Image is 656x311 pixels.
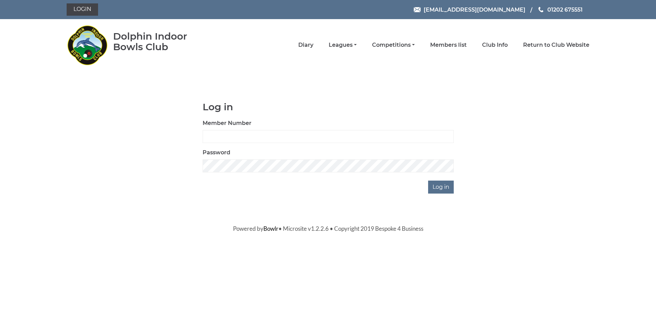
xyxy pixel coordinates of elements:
[233,225,423,232] span: Powered by • Microsite v1.2.2.6 • Copyright 2019 Bespoke 4 Business
[203,149,230,157] label: Password
[203,119,251,127] label: Member Number
[298,41,313,49] a: Diary
[113,31,209,52] div: Dolphin Indoor Bowls Club
[67,21,108,69] img: Dolphin Indoor Bowls Club
[414,7,421,12] img: Email
[414,5,525,14] a: Email [EMAIL_ADDRESS][DOMAIN_NAME]
[430,41,467,49] a: Members list
[263,225,278,232] a: Bowlr
[547,6,583,13] span: 01202 675551
[523,41,589,49] a: Return to Club Website
[482,41,508,49] a: Club Info
[538,7,543,12] img: Phone us
[428,181,454,194] input: Log in
[537,5,583,14] a: Phone us 01202 675551
[67,3,98,16] a: Login
[372,41,415,49] a: Competitions
[203,102,454,112] h1: Log in
[424,6,525,13] span: [EMAIL_ADDRESS][DOMAIN_NAME]
[329,41,357,49] a: Leagues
